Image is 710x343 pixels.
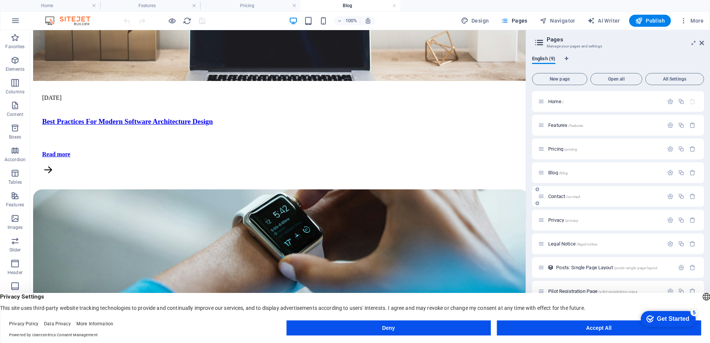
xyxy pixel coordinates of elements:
[576,242,597,246] span: /legal-notice
[56,2,63,9] div: 5
[458,15,492,27] button: Design
[498,15,530,27] button: Pages
[43,16,100,25] img: Editor Logo
[678,169,684,176] div: Duplicate
[9,247,21,253] p: Slider
[677,15,707,27] button: More
[635,17,665,24] span: Publish
[182,16,192,25] button: reload
[548,241,597,247] span: Click to open page
[678,217,684,223] div: Duplicate
[667,193,674,200] div: Settings
[6,89,24,95] p: Columns
[667,146,674,152] div: Settings
[8,292,22,298] p: Footer
[548,194,580,199] span: Contact
[678,122,684,128] div: Duplicate
[564,147,577,151] span: /pricing
[689,169,696,176] div: Remove
[594,77,639,81] span: Open all
[532,73,587,85] button: New page
[458,15,492,27] div: Design (Ctrl+Alt+Y)
[12,121,483,147] a: Read more
[587,17,620,24] span: AI Writer
[547,36,704,43] h2: Pages
[584,15,623,27] button: AI Writer
[547,43,689,50] h3: Manage your pages and settings
[345,16,357,25] h6: 100%
[200,2,300,10] h4: Pricing
[562,100,564,104] span: /
[183,17,192,25] i: Reload page
[614,266,657,270] span: /posts-single-page-layout
[548,146,577,152] span: Pricing
[167,16,176,25] button: Click here to leave preview mode and continue editing
[689,146,696,152] div: Remove
[5,44,24,50] p: Favorites
[546,289,663,294] div: Pilot Registration Page/pilot-registration-page
[8,179,22,185] p: Tables
[568,123,583,128] span: /features
[548,99,564,104] span: Click to open page
[566,195,580,199] span: /contact
[645,73,704,85] button: All Settings
[678,146,684,152] div: Duplicate
[548,122,583,128] span: Click to open page
[548,288,637,294] span: Click to open page
[680,17,704,24] span: More
[8,270,23,276] p: Header
[667,169,674,176] div: Settings
[678,193,684,200] div: Duplicate
[554,265,674,270] div: Posts: Single Page Layout/posts-single-page-layout
[9,134,21,140] p: Boxes
[649,77,701,81] span: All Settings
[540,17,575,24] span: Navigator
[365,17,371,24] i: On resize automatically adjust zoom level to fit chosen device.
[689,98,696,105] div: The startpage cannot be deleted
[5,157,26,163] p: Accordion
[689,264,696,271] div: Remove
[689,193,696,200] div: Remove
[537,15,578,27] button: Navigator
[7,111,23,117] p: Content
[546,99,663,104] div: Home/
[546,218,663,223] div: Privacy/privacy
[667,98,674,105] div: Settings
[100,2,200,10] h4: Features
[548,217,578,223] span: Click to open page
[22,8,55,15] div: Get Started
[689,288,696,294] div: Remove
[548,170,568,175] span: Blog
[532,56,704,70] div: Language Tabs
[8,224,23,230] p: Images
[546,123,663,128] div: Features/features
[532,54,555,65] span: English (9)
[461,17,489,24] span: Design
[678,98,684,105] div: Duplicate
[559,171,568,175] span: /blog
[300,2,400,10] h4: Blog
[6,66,25,72] p: Elements
[629,15,671,27] button: Publish
[546,146,663,151] div: Pricing/pricing
[6,202,24,208] p: Features
[547,264,554,271] div: This layout is used as a template for all items (e.g. a blog post) of this collection. The conten...
[546,194,663,199] div: Contact/contact
[667,122,674,128] div: Settings
[501,17,527,24] span: Pages
[6,4,61,20] div: Get Started 5 items remaining, 0% complete
[667,241,674,247] div: Settings
[689,241,696,247] div: Remove
[535,77,584,81] span: New page
[546,170,663,175] div: Blog/blog
[565,218,578,223] span: /privacy
[598,290,637,294] span: /pilot-registration-page
[678,288,684,294] div: Duplicate
[590,73,642,85] button: Open all
[546,241,663,246] div: Legal Notice/legal-notice
[667,217,674,223] div: Settings
[678,241,684,247] div: Duplicate
[678,264,684,271] div: Settings
[689,122,696,128] div: Remove
[556,265,657,270] span: Click to open page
